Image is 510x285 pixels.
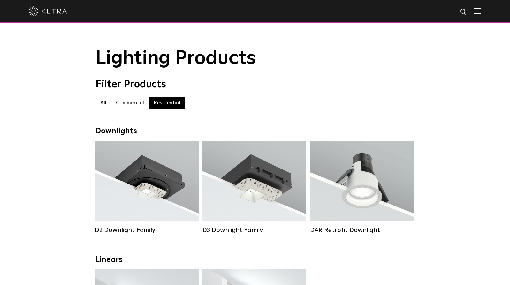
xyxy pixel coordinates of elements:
div: D2 Downlight Family [95,226,199,234]
div: D4R Retrofit Downlight [310,226,414,234]
img: Hamburger%20Nav.svg [474,8,481,14]
label: Residential [149,97,185,109]
a: D4R Retrofit Downlight Lumen Output:800Colors:White / BlackBeam Angles:15° / 25° / 40° / 60°Watta... [310,141,414,234]
div: Downlights [95,127,415,136]
img: search icon [460,8,468,16]
div: Filter Products [95,79,415,91]
span: Lighting Products [95,49,256,68]
label: Commercial [111,97,149,109]
div: Linears [95,255,415,265]
a: D2 Downlight Family Lumen Output:1200Colors:White / Black / Gloss Black / Silver / Bronze / Silve... [95,141,199,234]
label: All [95,97,111,109]
div: D3 Downlight Family [202,226,306,234]
img: ketra-logo-2019-white [29,6,67,16]
a: D3 Downlight Family Lumen Output:700 / 900 / 1100Colors:White / Black / Silver / Bronze / Paintab... [202,141,306,234]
